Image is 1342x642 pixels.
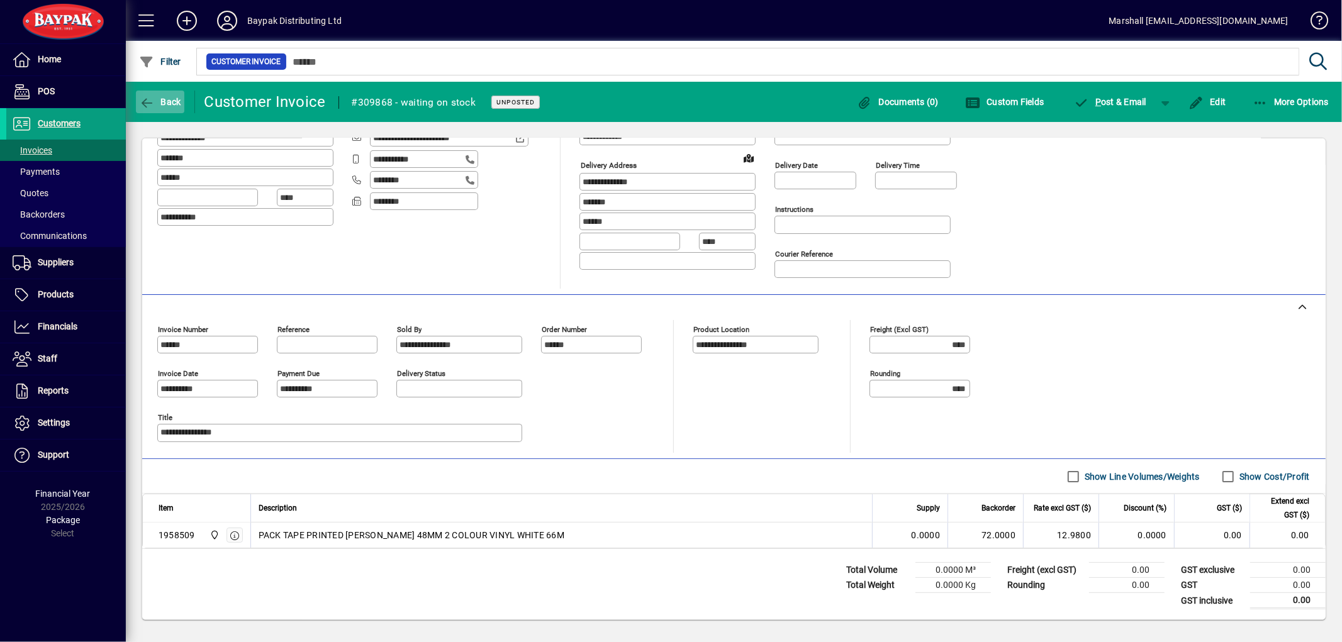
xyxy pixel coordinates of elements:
[1258,494,1309,522] span: Extend excl GST ($)
[840,578,915,593] td: Total Weight
[965,97,1044,107] span: Custom Fields
[1031,529,1091,541] div: 12.9800
[259,501,297,515] span: Description
[38,257,74,267] span: Suppliers
[6,182,126,204] a: Quotes
[6,375,126,407] a: Reports
[1175,563,1250,578] td: GST exclusive
[136,91,184,113] button: Back
[6,161,126,182] a: Payments
[159,501,174,515] span: Item
[1089,578,1165,593] td: 0.00
[207,9,247,32] button: Profile
[840,563,915,578] td: Total Volume
[857,97,939,107] span: Documents (0)
[159,529,195,541] div: 1958509
[981,501,1015,515] span: Backorder
[870,369,900,378] mat-label: Rounding
[1174,523,1250,548] td: 0.00
[1188,97,1226,107] span: Edit
[126,91,195,113] app-page-header-button: Back
[1185,91,1229,113] button: Edit
[38,118,81,128] span: Customers
[6,225,126,246] a: Communications
[912,529,941,541] span: 0.0000
[38,289,74,299] span: Products
[542,325,587,334] mat-label: Order number
[1175,578,1250,593] td: GST
[158,325,208,334] mat-label: Invoice number
[915,578,991,593] td: 0.0000 Kg
[6,140,126,161] a: Invoices
[854,91,942,113] button: Documents (0)
[38,321,77,331] span: Financials
[6,204,126,225] a: Backorders
[1250,593,1326,609] td: 0.00
[739,148,759,168] a: View on map
[6,44,126,75] a: Home
[6,279,126,311] a: Products
[1253,97,1329,107] span: More Options
[915,563,991,578] td: 0.0000 M³
[1099,523,1174,548] td: 0.0000
[6,76,126,108] a: POS
[6,440,126,471] a: Support
[158,413,172,422] mat-label: Title
[1250,523,1325,548] td: 0.00
[1175,593,1250,609] td: GST inclusive
[13,167,60,177] span: Payments
[1250,578,1326,593] td: 0.00
[1082,470,1200,483] label: Show Line Volumes/Weights
[277,369,320,378] mat-label: Payment due
[36,489,91,499] span: Financial Year
[1089,563,1165,578] td: 0.00
[158,369,198,378] mat-label: Invoice date
[962,91,1048,113] button: Custom Fields
[247,11,342,31] div: Baypak Distributing Ltd
[6,407,126,439] a: Settings
[277,325,310,334] mat-label: Reference
[1124,501,1166,515] span: Discount (%)
[136,50,184,73] button: Filter
[167,9,207,32] button: Add
[6,311,126,343] a: Financials
[38,54,61,64] span: Home
[38,385,69,396] span: Reports
[496,98,535,106] span: Unposted
[352,92,476,113] div: #309868 - waiting on stock
[876,161,920,170] mat-label: Delivery time
[46,515,80,525] span: Package
[775,161,818,170] mat-label: Delivery date
[1217,501,1242,515] span: GST ($)
[1301,3,1326,43] a: Knowledge Base
[981,529,1015,541] span: 72.0000
[1074,97,1147,107] span: ost & Email
[13,231,87,241] span: Communications
[1109,11,1289,31] div: Marshall [EMAIL_ADDRESS][DOMAIN_NAME]
[917,501,940,515] span: Supply
[1250,563,1326,578] td: 0.00
[1001,578,1089,593] td: Rounding
[6,343,126,375] a: Staff
[1237,470,1310,483] label: Show Cost/Profit
[139,97,181,107] span: Back
[13,209,65,219] span: Backorders
[6,247,126,279] a: Suppliers
[1095,97,1101,107] span: P
[204,92,326,112] div: Customer Invoice
[775,250,833,258] mat-label: Courier Reference
[38,418,70,428] span: Settings
[870,325,929,334] mat-label: Freight (excl GST)
[397,369,445,378] mat-label: Delivery status
[38,86,55,96] span: POS
[397,325,422,334] mat-label: Sold by
[38,450,69,460] span: Support
[1034,501,1091,515] span: Rate excl GST ($)
[13,145,52,155] span: Invoices
[13,188,48,198] span: Quotes
[1068,91,1153,113] button: Post & Email
[693,325,749,334] mat-label: Product location
[1001,563,1089,578] td: Freight (excl GST)
[775,205,814,214] mat-label: Instructions
[1250,91,1333,113] button: More Options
